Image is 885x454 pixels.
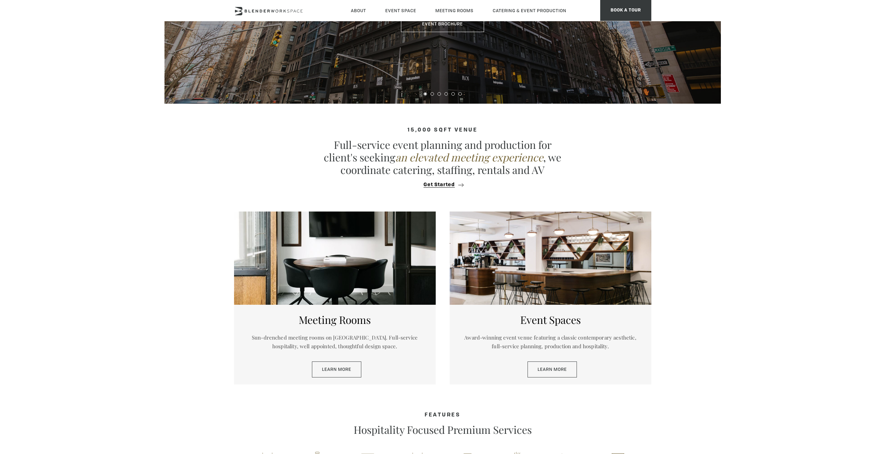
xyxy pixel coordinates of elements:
[421,182,464,188] button: Get Started
[321,138,564,176] p: Full-service event planning and production for client's seeking , we coordinate catering, staffin...
[234,412,651,418] h4: Features
[460,333,641,351] p: Award-winning event venue featuring a classic contemporary aesthetic, full-service planning, prod...
[234,127,651,133] h4: 15,000 sqft venue
[244,313,425,326] h5: Meeting Rooms
[321,423,564,436] p: Hospitality Focused Premium Services
[244,333,425,351] p: Sun-drenched meeting rooms on [GEOGRAPHIC_DATA]. Full-service hospitality, well appointed, though...
[460,313,641,326] h5: Event Spaces
[424,182,455,188] span: Get Started
[528,361,577,377] a: Learn More
[395,150,543,164] em: an elevated meeting experience
[312,361,361,377] a: Learn More
[401,16,484,32] a: Event Brochure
